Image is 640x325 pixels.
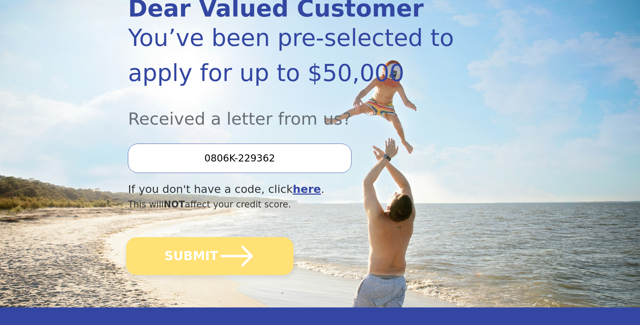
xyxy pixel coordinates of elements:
[164,199,185,209] span: NOT
[293,183,321,196] a: here
[128,91,454,131] div: Received a letter from us?
[127,237,294,275] button: SUBMIT
[128,181,454,198] div: If you don't have a code, click .
[128,20,454,91] div: You’ve been pre-selected to apply for up to $50,000
[128,144,351,173] input: Enter your Offer Code:
[128,198,454,211] div: This will affect your credit score.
